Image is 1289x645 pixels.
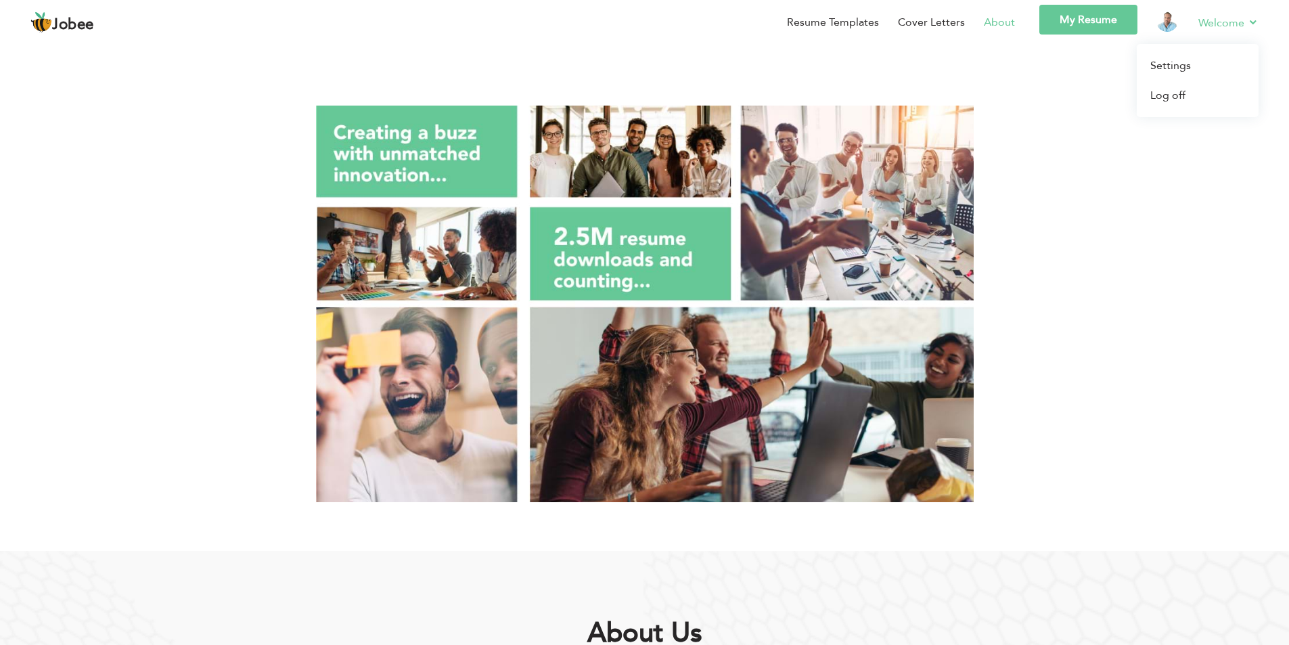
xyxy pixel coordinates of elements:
span: Jobee [52,18,94,32]
a: About [984,14,1015,30]
a: My Resume [1039,5,1137,35]
a: Resume Templates [787,14,879,30]
img: Profile Img [1156,10,1178,32]
a: Welcome [1198,14,1259,31]
a: Settings [1137,51,1259,81]
a: Jobee [30,12,94,33]
a: Log off [1137,81,1259,110]
img: jobee.io [30,12,52,33]
a: Cover Letters [898,14,965,30]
